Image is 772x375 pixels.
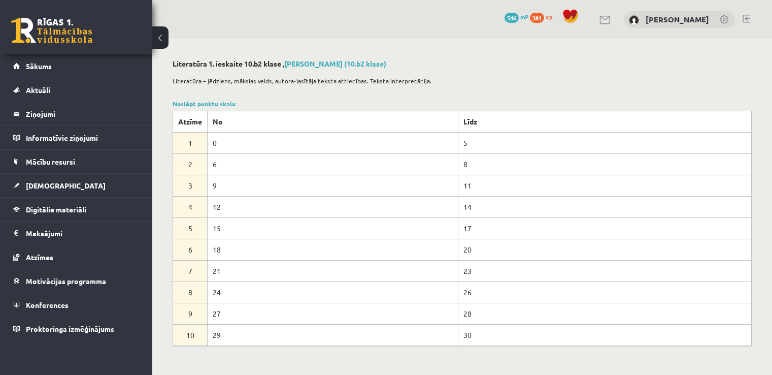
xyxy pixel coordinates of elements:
[13,174,140,197] a: [DEMOGRAPHIC_DATA]
[173,324,208,346] td: 10
[13,245,140,269] a: Atzīmes
[26,102,140,126] legend: Ziņojumi
[13,269,140,293] a: Motivācijas programma
[13,293,140,317] a: Konferences
[458,282,751,303] td: 26
[13,222,140,245] a: Maksājumi
[458,217,751,239] td: 17
[208,324,458,346] td: 29
[26,324,114,333] span: Proktoringa izmēģinājums
[26,276,106,286] span: Motivācijas programma
[458,239,751,260] td: 20
[26,181,106,190] span: [DEMOGRAPHIC_DATA]
[13,317,140,340] a: Proktoringa izmēģinājums
[505,13,528,21] a: 546 mP
[173,260,208,282] td: 7
[26,85,50,95] span: Aktuāli
[646,14,709,24] a: [PERSON_NAME]
[458,111,751,132] th: Līdz
[11,18,92,43] a: Rīgas 1. Tālmācības vidusskola
[173,303,208,324] td: 9
[173,282,208,303] td: 8
[173,132,208,153] td: 1
[173,175,208,196] td: 3
[208,132,458,153] td: 0
[173,153,208,175] td: 2
[173,100,236,108] a: Noslēpt punktu skalu
[520,13,528,21] span: mP
[530,13,544,23] span: 381
[13,78,140,102] a: Aktuāli
[458,175,751,196] td: 11
[26,157,75,166] span: Mācību resursi
[173,111,208,132] th: Atzīme
[458,324,751,346] td: 30
[546,13,552,21] span: xp
[208,282,458,303] td: 24
[208,111,458,132] th: No
[13,150,140,173] a: Mācību resursi
[173,59,752,68] h2: Literatūra 1. ieskaite 10.b2 klase ,
[208,303,458,324] td: 27
[208,153,458,175] td: 6
[13,198,140,221] a: Digitālie materiāli
[208,175,458,196] td: 9
[458,153,751,175] td: 8
[26,205,86,214] span: Digitālie materiāli
[458,260,751,282] td: 23
[173,239,208,260] td: 6
[530,13,557,21] a: 381 xp
[208,239,458,260] td: 18
[173,196,208,217] td: 4
[173,76,747,85] p: Literatūra – jēdziens, mākslas veids, autora-lasītāja teksta attiecības. Teksta interpretācija.
[505,13,519,23] span: 546
[458,303,751,324] td: 28
[173,217,208,239] td: 5
[208,217,458,239] td: 15
[458,196,751,217] td: 14
[284,59,386,68] a: [PERSON_NAME] (10.b2 klase)
[26,61,52,71] span: Sākums
[26,253,53,262] span: Atzīmes
[208,260,458,282] td: 21
[26,300,69,309] span: Konferences
[458,132,751,153] td: 5
[26,222,140,245] legend: Maksājumi
[208,196,458,217] td: 12
[26,126,140,149] legend: Informatīvie ziņojumi
[13,102,140,126] a: Ziņojumi
[13,54,140,78] a: Sākums
[13,126,140,149] a: Informatīvie ziņojumi
[629,15,639,25] img: Martins Safronovs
